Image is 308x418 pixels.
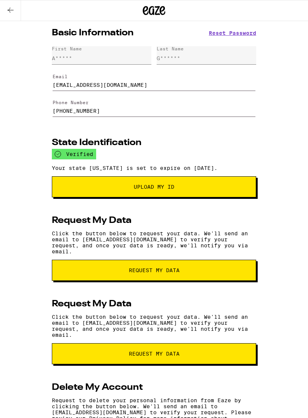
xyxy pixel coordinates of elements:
label: Phone Number [53,100,89,105]
span: Upload My ID [134,184,174,189]
button: request my data [52,260,256,281]
p: Your state [US_STATE] is set to expire on [DATE]. [52,165,256,171]
div: First Name [52,46,82,51]
div: Last Name [157,46,184,51]
h2: Request My Data [52,216,131,225]
form: Edit Phone Number [52,94,256,120]
div: verified [52,149,96,159]
label: Email [53,74,68,79]
p: Click the button below to request your data. We'll send an email to [EMAIL_ADDRESS][DOMAIN_NAME] ... [52,314,256,338]
span: request my data [129,268,180,273]
h2: Basic Information [52,29,134,38]
h2: Delete My Account [52,383,143,392]
button: Upload My ID [52,176,256,197]
h2: State Identification [52,138,142,147]
button: request my data [52,343,256,364]
button: Reset Password [209,30,256,36]
h2: Request My Data [52,300,131,309]
span: request my data [129,351,180,356]
form: Edit Email Address [52,67,256,94]
p: Click the button below to request your data. We'll send an email to [EMAIL_ADDRESS][DOMAIN_NAME] ... [52,230,256,254]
